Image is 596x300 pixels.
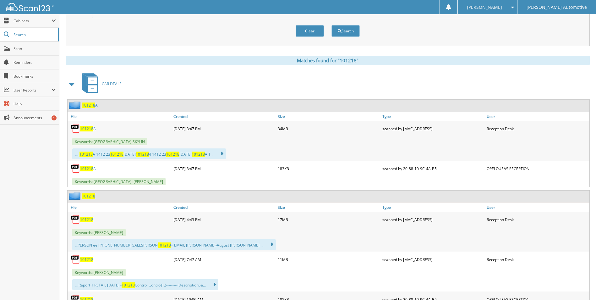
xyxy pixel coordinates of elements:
[14,101,56,107] span: Help
[14,87,52,93] span: User Reports
[381,253,485,266] div: scanned by [MAC_ADDRESS]
[172,122,276,135] div: [DATE] 3:47 PM
[72,178,166,185] span: Keywords: [GEOGRAPHIC_DATA], [PERSON_NAME]
[172,162,276,175] div: [DATE] 3:47 PM
[80,217,93,222] a: 101218
[381,203,485,212] a: Type
[80,126,96,131] a: 101218A
[276,112,380,121] a: Size
[68,112,172,121] a: File
[485,162,589,175] div: OPELOUSAS RECEPTION
[66,56,590,65] div: Matches found for "101218"
[485,213,589,226] div: Reception Desk
[485,112,589,121] a: User
[14,32,55,37] span: Search
[276,253,380,266] div: 11MB
[467,5,502,9] span: [PERSON_NAME]
[82,103,95,108] span: 101218
[14,74,56,79] span: Bookmarks
[331,25,360,37] button: Search
[82,193,95,199] a: 101218
[276,162,380,175] div: 183KB
[158,242,171,248] span: 101218
[80,126,93,131] span: 101218
[68,203,172,212] a: File
[79,152,93,157] span: 101218
[296,25,324,37] button: Clear
[80,166,93,171] span: 101218
[276,122,380,135] div: 34MB
[14,46,56,51] span: Scan
[527,5,587,9] span: [PERSON_NAME] Automotive
[565,270,596,300] iframe: Chat Widget
[381,112,485,121] a: Type
[172,203,276,212] a: Created
[14,115,56,120] span: Announcements
[166,152,179,157] span: 101218
[82,103,98,108] a: 101218A
[69,101,82,109] img: folder2.png
[485,122,589,135] div: Reception Desk
[110,152,123,157] span: 101218
[172,213,276,226] div: [DATE] 4:43 PM
[276,203,380,212] a: Size
[172,112,276,121] a: Created
[71,124,80,133] img: PDF.png
[485,253,589,266] div: Reception Desk
[192,152,205,157] span: 101218
[381,162,485,175] div: scanned by 20-88-10-9C-4A-B5
[172,253,276,266] div: [DATE] 7:47 AM
[122,282,135,288] span: 101218
[72,279,218,290] div: ... Report 1 RETAIL [DATE] - Control Contro]12--------- DescriptionSa...
[72,229,126,236] span: Keywords: [PERSON_NAME]
[381,213,485,226] div: scanned by [MAC_ADDRESS]
[381,122,485,135] div: scanned by [MAC_ADDRESS]
[136,152,149,157] span: 101218
[102,81,122,86] span: CAR DEALS
[14,60,56,65] span: Reminders
[485,203,589,212] a: User
[276,213,380,226] div: 17MB
[78,71,122,96] a: CAR DEALS
[6,3,53,11] img: scan123-logo-white.svg
[14,18,52,24] span: Cabinets
[71,164,80,173] img: PDF.png
[72,269,126,276] span: Keywords: [PERSON_NAME]
[71,215,80,224] img: PDF.png
[69,192,82,200] img: folder2.png
[72,138,147,145] span: Keywords: [GEOGRAPHIC_DATA],SKYLIN
[72,239,276,250] div: ...PERSON ee [PHONE_NUMBER] SALESPERSON = EMAIL [PERSON_NAME]-August [PERSON_NAME]....
[72,148,226,159] div: ... , A 1412 23 [DATE] 4 1412 23 [DATE] A 1...
[71,255,80,264] img: PDF.png
[80,166,96,171] a: 101218A
[52,115,57,120] div: 1
[80,257,93,262] a: 101218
